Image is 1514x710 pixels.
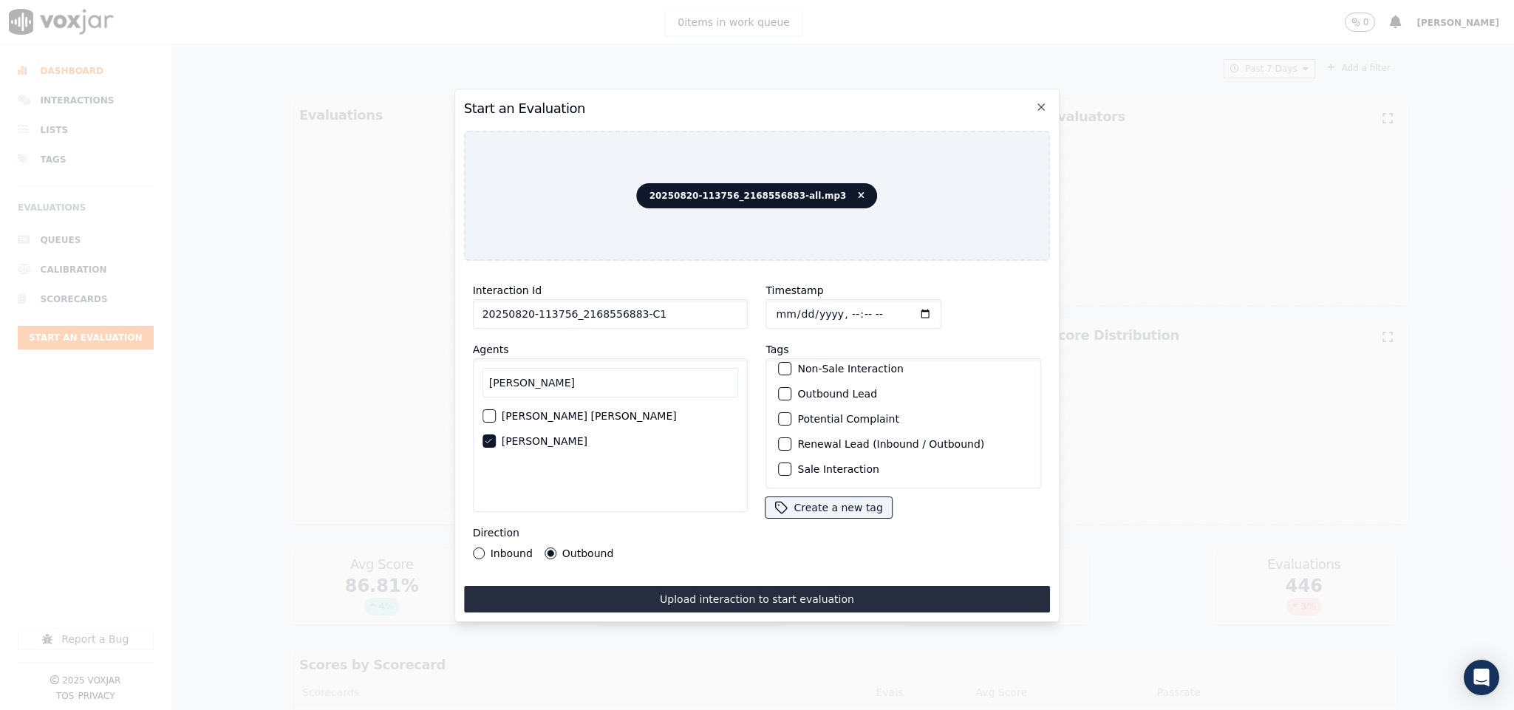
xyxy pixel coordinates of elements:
label: Potential Complaint [798,414,899,424]
label: Direction [473,527,519,539]
label: Outbound Lead [798,389,878,399]
label: Renewal Lead (Inbound / Outbound) [798,439,985,449]
input: reference id, file name, etc [473,299,749,329]
h2: Start an Evaluation [464,98,1051,119]
label: Outbound [562,548,613,559]
label: [PERSON_NAME] [502,436,587,446]
label: [PERSON_NAME] [PERSON_NAME] [502,411,677,421]
label: Sale Interaction [798,464,879,474]
span: 20250820-113756_2168556883-all.mp3 [637,183,878,208]
label: Non-Sale Interaction [798,363,904,374]
button: Create a new tag [766,497,892,518]
label: Interaction Id [473,284,542,296]
button: Upload interaction to start evaluation [464,586,1051,612]
label: Agents [473,344,509,355]
input: Search Agents... [482,368,739,397]
label: Tags [766,344,789,355]
label: Timestamp [766,284,824,296]
label: Inbound [491,548,533,559]
div: Open Intercom Messenger [1464,660,1499,695]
